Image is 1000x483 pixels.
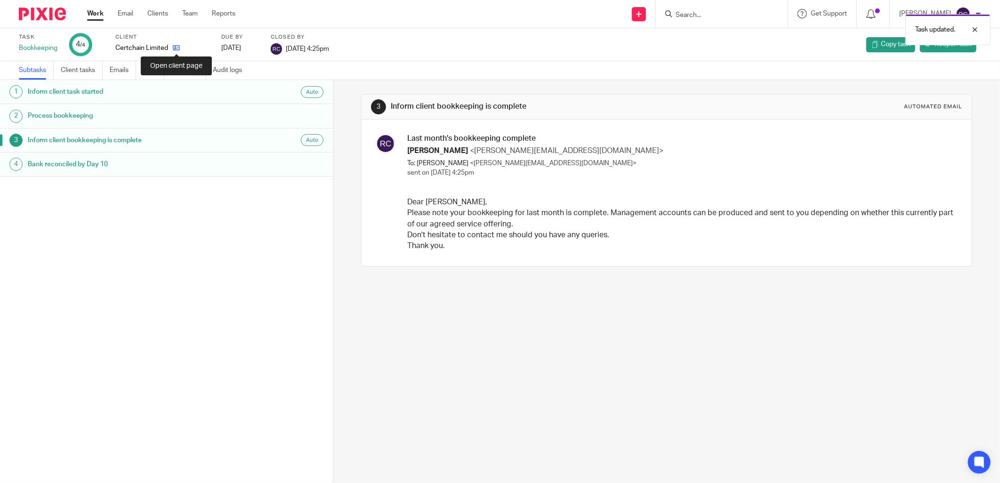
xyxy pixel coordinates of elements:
[9,110,23,123] div: 2
[213,61,249,80] a: Audit logs
[956,7,971,22] img: svg%3E
[19,8,66,20] img: Pixie
[212,9,235,18] a: Reports
[110,61,136,80] a: Emails
[371,99,386,114] div: 3
[470,147,663,154] span: <[PERSON_NAME][EMAIL_ADDRESS][DOMAIN_NAME]>
[28,157,225,171] h1: Bank reconciled by Day 10
[407,230,955,241] p: Don't hesitate to contact me should you have any queries.
[904,103,962,111] div: Automated email
[76,39,85,50] div: 4
[221,33,259,41] label: Due by
[407,147,468,154] span: [PERSON_NAME]
[28,85,225,99] h1: Inform client task started
[143,61,164,80] a: Files
[115,33,210,41] label: Client
[470,160,637,167] span: <[PERSON_NAME][EMAIL_ADDRESS][DOMAIN_NAME]>
[87,9,104,18] a: Work
[9,85,23,98] div: 1
[407,208,955,230] p: Please note your bookkeeping for last month is complete. Management accounts can be produced and ...
[147,9,168,18] a: Clients
[19,61,54,80] a: Subtasks
[61,61,103,80] a: Client tasks
[19,33,57,41] label: Task
[118,9,133,18] a: Email
[407,241,955,251] p: Thank you.
[407,160,468,167] span: To: [PERSON_NAME]
[19,43,57,53] div: Bookkeeping
[9,158,23,171] div: 4
[171,61,206,80] a: Notes (0)
[407,169,474,176] span: sent on [DATE] 4:25pm
[28,109,225,123] h1: Process bookkeeping
[915,25,955,34] p: Task updated.
[221,43,259,53] div: [DATE]
[286,45,329,52] span: [DATE] 4:25pm
[301,86,323,98] div: Auto
[271,43,282,55] img: svg%3E
[301,134,323,146] div: Auto
[80,42,85,48] small: /4
[271,33,329,41] label: Closed by
[376,134,395,153] img: svg%3E
[407,134,955,144] h3: Last month's bookkeeping complete
[391,102,687,112] h1: Inform client bookkeeping is complete
[407,197,955,208] p: Dear [PERSON_NAME],
[115,43,168,53] p: Certchain Limited
[9,134,23,147] div: 3
[182,9,198,18] a: Team
[28,133,225,147] h1: Inform client bookkeeping is complete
